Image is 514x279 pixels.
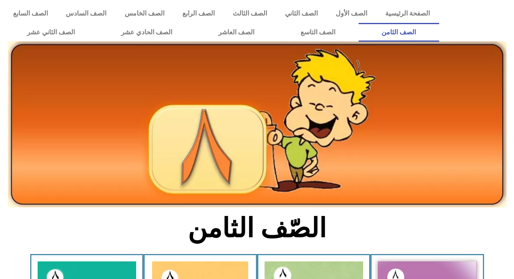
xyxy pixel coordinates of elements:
[4,23,98,42] a: الصف الثاني عشر
[122,212,392,244] h2: الصّف الثامن
[278,23,359,42] a: الصف التاسع
[57,4,115,23] a: الصف السادس
[4,4,57,23] a: الصف السابع
[276,4,327,23] a: الصف الثاني
[327,4,376,23] a: الصف الأول
[359,23,439,42] a: الصف الثامن
[224,4,276,23] a: الصف الثالث
[115,4,173,23] a: الصف الخامس
[98,23,195,42] a: الصف الحادي عشر
[173,4,224,23] a: الصف الرابع
[195,23,278,42] a: الصف العاشر
[376,4,439,23] a: الصفحة الرئيسية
